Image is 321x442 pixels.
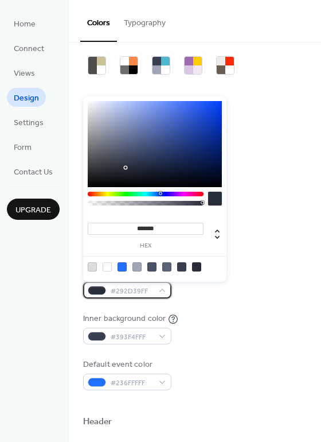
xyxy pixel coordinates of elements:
[177,262,186,272] div: rgb(57, 63, 79)
[7,199,60,220] button: Upgrade
[7,14,42,33] a: Home
[111,331,153,343] span: #393F4FFF
[192,262,201,272] div: rgb(41, 45, 57)
[83,416,112,428] div: Header
[147,262,156,272] div: rgb(73, 81, 99)
[14,92,39,104] span: Design
[14,142,32,154] span: Form
[103,262,112,272] div: rgb(255, 255, 255)
[7,63,42,82] a: Views
[14,68,35,80] span: Views
[7,38,51,57] a: Connect
[83,359,169,371] div: Default event color
[132,262,142,272] div: rgb(159, 167, 183)
[162,262,171,272] div: rgb(90, 99, 120)
[118,262,127,272] div: rgb(35, 111, 255)
[14,18,36,30] span: Home
[111,377,153,389] span: #236FFFFF
[111,285,153,297] span: #292D39FF
[14,43,44,55] span: Connect
[7,88,46,107] a: Design
[7,113,50,131] a: Settings
[83,313,166,325] div: Inner background color
[88,243,203,249] label: hex
[7,162,60,181] a: Contact Us
[7,137,38,156] a: Form
[15,204,51,216] span: Upgrade
[14,166,53,179] span: Contact Us
[14,117,44,129] span: Settings
[88,262,97,272] div: rgb(221, 221, 221)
